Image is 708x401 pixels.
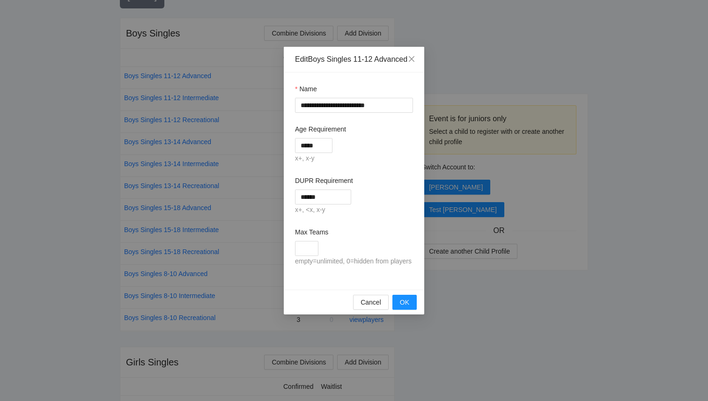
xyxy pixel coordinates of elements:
span: OK [400,297,409,307]
label: DUPR Requirement [295,175,353,186]
div: x+, <x, x-y [295,204,413,216]
div: Edit Boys Singles 11-12 Advanced [295,54,413,65]
input: Age Requirement [295,138,332,153]
button: Cancel [353,295,389,310]
label: Max Teams [295,227,328,237]
input: Name [295,98,413,113]
input: DUPR Requirement [295,190,351,204]
input: Max Teams [295,241,318,256]
label: Name [295,84,317,94]
span: Cancel [361,297,381,307]
label: Age Requirement [295,124,346,134]
div: empty=unlimited, 0=hidden from players [295,256,413,267]
button: OK [392,295,417,310]
button: Close [399,47,424,72]
div: x+, x-y [295,153,413,164]
span: close [408,55,415,63]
